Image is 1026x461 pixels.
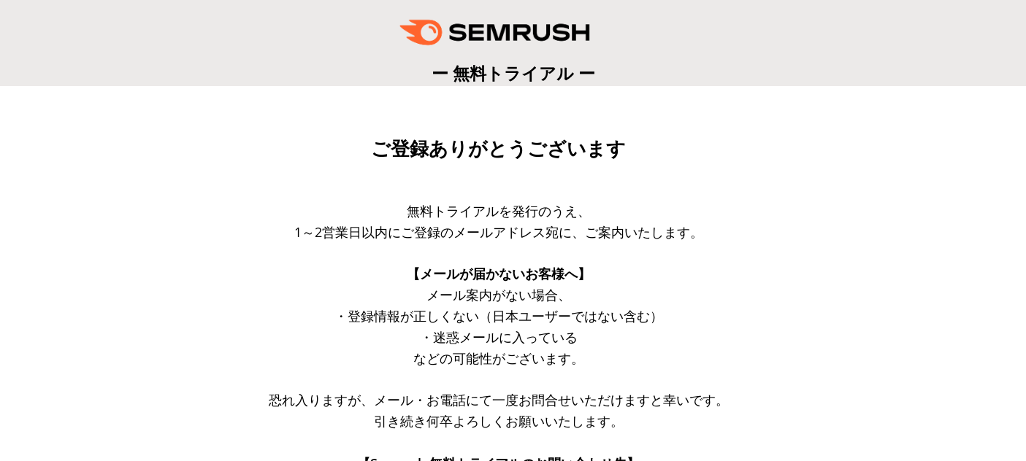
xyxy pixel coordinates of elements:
[407,265,591,282] span: 【メールが届かないお客様へ】
[294,223,703,241] span: 1～2営業日以内にご登録のメールアドレス宛に、ご案内いたします。
[374,412,624,430] span: 引き続き何卒よろしくお願いいたします。
[432,61,595,85] span: ー 無料トライアル ー
[426,286,571,303] span: メール案内がない場合、
[407,202,591,220] span: 無料トライアルを発行のうえ、
[334,307,663,325] span: ・登録情報が正しくない（日本ユーザーではない含む）
[269,391,729,408] span: 恐れ入りますが、メール・お電話にて一度お問合せいただけますと幸いです。
[413,349,584,367] span: などの可能性がございます。
[371,138,626,160] span: ご登録ありがとうございます
[420,328,578,346] span: ・迷惑メールに入っている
